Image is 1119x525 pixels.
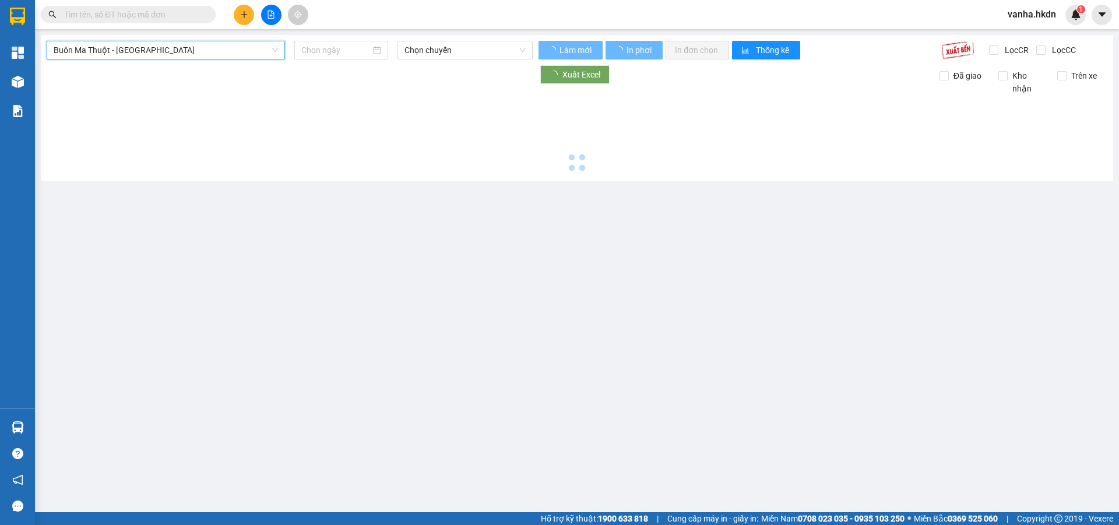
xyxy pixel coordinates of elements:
[261,5,281,25] button: file-add
[598,514,648,523] strong: 1900 633 818
[288,5,308,25] button: aim
[949,69,986,82] span: Đã giao
[539,41,603,59] button: Làm mới
[1071,9,1081,20] img: icon-new-feature
[10,8,25,25] img: logo-vxr
[12,76,24,88] img: warehouse-icon
[761,512,905,525] span: Miền Nam
[657,512,659,525] span: |
[1000,44,1030,57] span: Lọc CR
[64,8,202,21] input: Tìm tên, số ĐT hoặc mã đơn
[1008,69,1048,95] span: Kho nhận
[240,10,248,19] span: plus
[606,41,663,59] button: In phơi
[615,46,625,54] span: loading
[404,41,526,59] span: Chọn chuyến
[1054,515,1062,523] span: copyright
[301,44,371,57] input: Chọn ngày
[540,65,610,84] button: Xuất Excel
[1079,5,1083,13] span: 1
[12,105,24,117] img: solution-icon
[666,41,729,59] button: In đơn chọn
[1007,512,1008,525] span: |
[914,512,998,525] span: Miền Bắc
[998,7,1065,22] span: vanha.hkdn
[1092,5,1112,25] button: caret-down
[267,10,275,19] span: file-add
[12,47,24,59] img: dashboard-icon
[941,41,974,59] img: 9k=
[548,46,558,54] span: loading
[12,501,23,512] span: message
[1077,5,1085,13] sup: 1
[48,10,57,19] span: search
[948,514,998,523] strong: 0369 525 060
[541,512,648,525] span: Hỗ trợ kỹ thuật:
[234,5,254,25] button: plus
[1067,69,1102,82] span: Trên xe
[54,41,278,59] span: Buôn Ma Thuột - Gia Nghĩa
[756,44,791,57] span: Thống kê
[294,10,302,19] span: aim
[12,448,23,459] span: question-circle
[732,41,800,59] button: bar-chartThống kê
[1097,9,1107,20] span: caret-down
[667,512,758,525] span: Cung cấp máy in - giấy in:
[559,44,593,57] span: Làm mới
[1047,44,1078,57] span: Lọc CC
[907,516,911,521] span: ⚪️
[12,421,24,434] img: warehouse-icon
[741,46,751,55] span: bar-chart
[627,44,653,57] span: In phơi
[12,474,23,485] span: notification
[798,514,905,523] strong: 0708 023 035 - 0935 103 250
